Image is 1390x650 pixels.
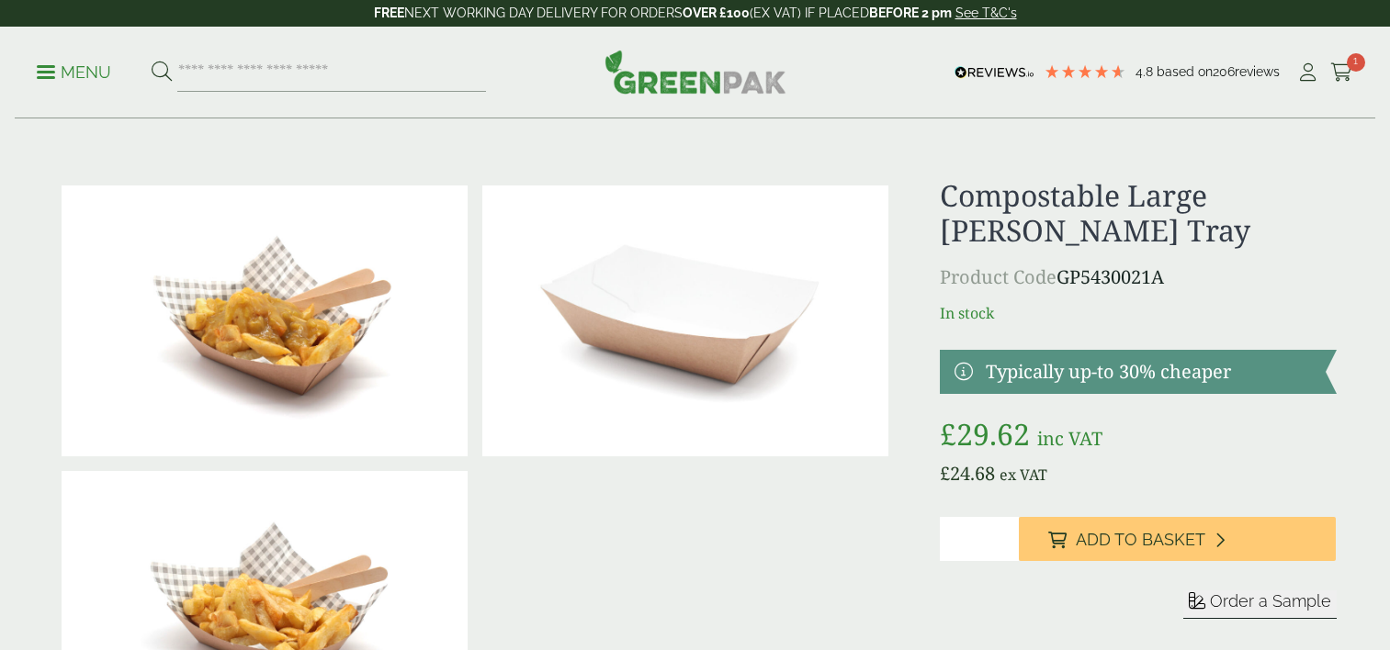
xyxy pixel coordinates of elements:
[1037,426,1102,451] span: inc VAT
[1183,590,1337,619] button: Order a Sample
[955,66,1034,79] img: REVIEWS.io
[1296,63,1319,82] i: My Account
[1136,64,1157,79] span: 4.8
[940,414,956,454] span: £
[1347,53,1365,72] span: 1
[940,264,1057,289] span: Product Code
[1330,59,1353,86] a: 1
[683,6,750,20] strong: OVER £100
[940,302,1336,324] p: In stock
[940,461,950,486] span: £
[955,6,1017,20] a: See T&C's
[605,50,786,94] img: GreenPak Supplies
[1000,465,1047,485] span: ex VAT
[940,461,995,486] bdi: 24.68
[869,6,952,20] strong: BEFORE 2 pm
[940,414,1030,454] bdi: 29.62
[1019,517,1336,561] button: Add to Basket
[1044,63,1126,80] div: 4.79 Stars
[1330,63,1353,82] i: Cart
[1213,64,1235,79] span: 206
[374,6,404,20] strong: FREE
[940,178,1336,249] h1: Compostable Large [PERSON_NAME] Tray
[1235,64,1280,79] span: reviews
[1157,64,1213,79] span: Based on
[37,62,111,80] a: Menu
[482,185,888,456] img: Large Kraft Chip Tray 5430021A
[1076,530,1205,550] span: Add to Basket
[940,263,1336,291] p: GP5430021A
[37,62,111,84] p: Menu
[1210,591,1331,611] span: Order a Sample
[62,185,468,456] img: Large Kraft Chip Tray With Chips And Curry 5430021A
